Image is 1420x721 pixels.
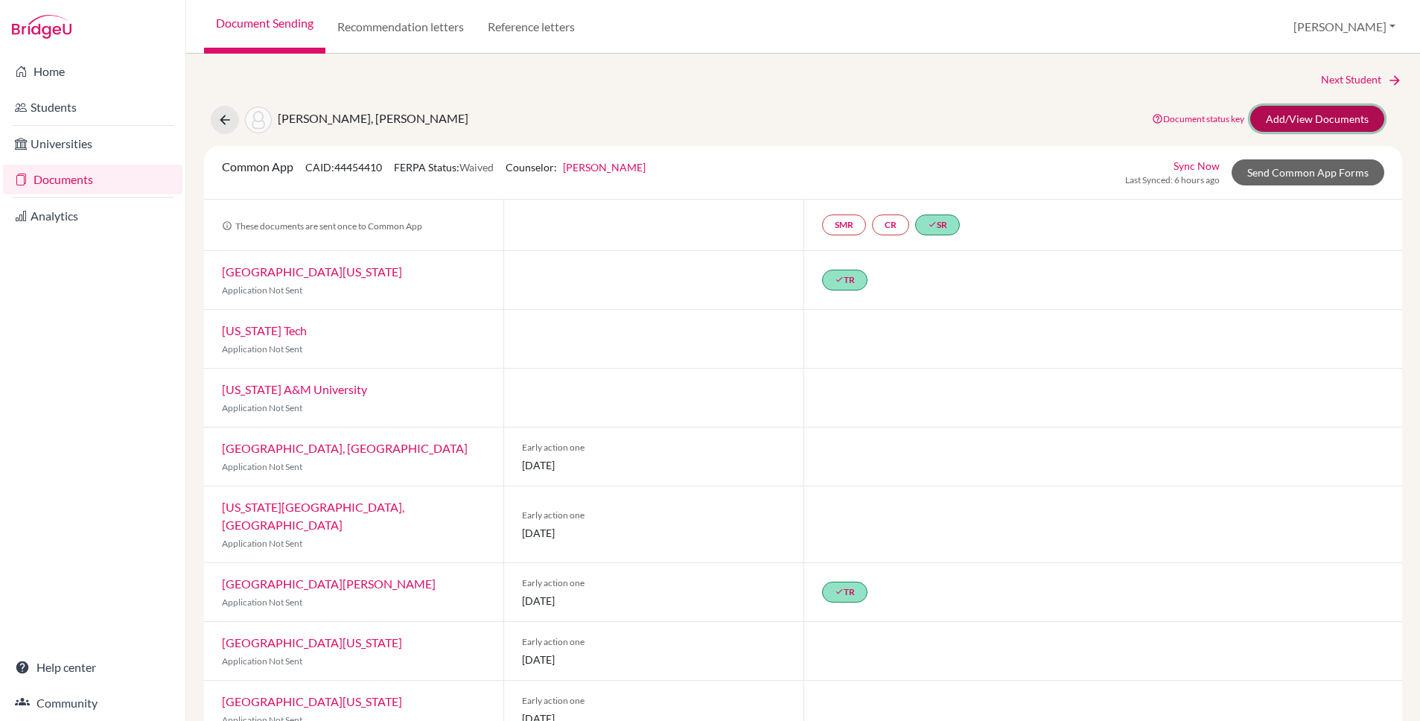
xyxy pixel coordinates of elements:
[928,220,937,229] i: done
[222,382,367,396] a: [US_STATE] A&M University
[822,270,867,290] a: doneTR
[1232,159,1384,185] a: Send Common App Forms
[459,161,494,174] span: Waived
[222,220,422,232] span: These documents are sent once to Common App
[278,111,468,125] span: [PERSON_NAME], [PERSON_NAME]
[3,92,182,122] a: Students
[1152,113,1244,124] a: Document status key
[305,161,382,174] span: CAID: 44454410
[222,285,302,296] span: Application Not Sent
[1250,106,1384,132] a: Add/View Documents
[835,587,844,596] i: done
[222,538,302,549] span: Application Not Sent
[222,441,468,455] a: [GEOGRAPHIC_DATA], [GEOGRAPHIC_DATA]
[1174,158,1220,174] a: Sync Now
[3,129,182,159] a: Universities
[222,597,302,608] span: Application Not Sent
[12,15,71,39] img: Bridge-U
[3,57,182,86] a: Home
[822,215,866,235] a: SMR
[522,441,785,454] span: Early action one
[222,323,307,337] a: [US_STATE] Tech
[3,201,182,231] a: Analytics
[563,161,646,174] a: [PERSON_NAME]
[222,635,402,649] a: [GEOGRAPHIC_DATA][US_STATE]
[222,402,302,413] span: Application Not Sent
[522,694,785,708] span: Early action one
[1125,174,1220,187] span: Last Synced: 6 hours ago
[222,577,436,591] a: [GEOGRAPHIC_DATA][PERSON_NAME]
[3,652,182,682] a: Help center
[522,577,785,590] span: Early action one
[222,343,302,355] span: Application Not Sent
[522,457,785,473] span: [DATE]
[222,500,404,532] a: [US_STATE][GEOGRAPHIC_DATA], [GEOGRAPHIC_DATA]
[3,165,182,194] a: Documents
[222,655,302,667] span: Application Not Sent
[3,688,182,718] a: Community
[222,159,293,174] span: Common App
[522,525,785,541] span: [DATE]
[522,593,785,609] span: [DATE]
[222,694,402,708] a: [GEOGRAPHIC_DATA][US_STATE]
[506,161,646,174] span: Counselor:
[522,652,785,667] span: [DATE]
[522,509,785,522] span: Early action one
[835,275,844,284] i: done
[222,264,402,279] a: [GEOGRAPHIC_DATA][US_STATE]
[222,461,302,472] span: Application Not Sent
[1321,72,1402,88] a: Next Student
[822,582,867,603] a: doneTR
[1287,13,1402,41] button: [PERSON_NAME]
[394,161,494,174] span: FERPA Status:
[872,215,909,235] a: CR
[522,635,785,649] span: Early action one
[915,215,960,235] a: doneSR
